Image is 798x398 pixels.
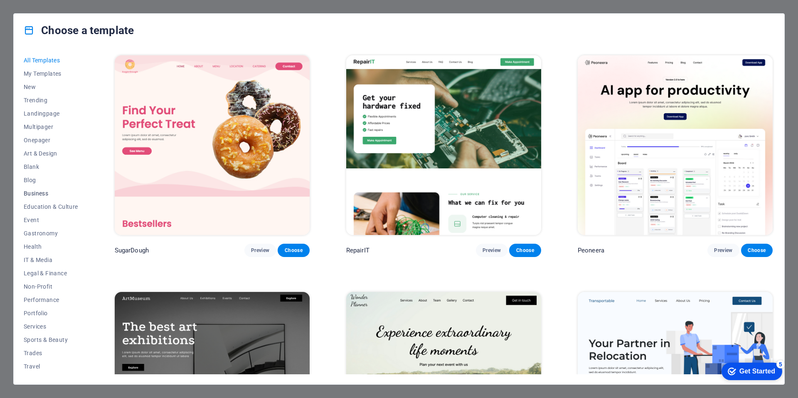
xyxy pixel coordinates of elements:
p: Peoneera [578,246,604,255]
span: My Templates [24,70,78,77]
span: Choose [748,247,766,254]
button: Choose [741,244,773,257]
button: My Templates [24,67,78,80]
span: Sports & Beauty [24,336,78,343]
p: RepairIT [346,246,369,255]
span: Preview [714,247,732,254]
span: Health [24,243,78,250]
span: Non-Profit [24,283,78,290]
img: RepairIT [346,55,541,235]
button: Wireframe [24,373,78,386]
img: Peoneera [578,55,773,235]
button: Services [24,320,78,333]
button: Landingpage [24,107,78,120]
span: Education & Culture [24,203,78,210]
span: Services [24,323,78,330]
span: Blog [24,177,78,183]
span: Travel [24,363,78,370]
span: Performance [24,297,78,303]
button: Non-Profit [24,280,78,293]
button: Multipager [24,120,78,133]
button: Preview [476,244,507,257]
button: Health [24,240,78,253]
h4: Choose a template [24,24,134,37]
span: Business [24,190,78,197]
button: Preview [707,244,739,257]
span: Art & Design [24,150,78,157]
span: Trending [24,97,78,104]
span: Choose [516,247,534,254]
div: Get Started [25,9,60,17]
span: Choose [284,247,303,254]
button: Event [24,213,78,227]
button: All Templates [24,54,78,67]
img: SugarDough [115,55,310,235]
button: Choose [509,244,541,257]
button: IT & Media [24,253,78,267]
button: Gastronomy [24,227,78,240]
button: Trending [24,94,78,107]
button: Art & Design [24,147,78,160]
button: Choose [278,244,309,257]
span: Legal & Finance [24,270,78,277]
p: SugarDough [115,246,149,255]
div: 5 [62,2,70,10]
span: Blank [24,163,78,170]
span: IT & Media [24,257,78,263]
button: Portfolio [24,307,78,320]
button: Onepager [24,133,78,147]
span: All Templates [24,57,78,64]
button: Performance [24,293,78,307]
span: Multipager [24,124,78,130]
span: Portfolio [24,310,78,316]
button: Preview [244,244,276,257]
span: Preview [483,247,501,254]
button: Sports & Beauty [24,333,78,346]
span: Onepager [24,137,78,143]
button: Business [24,187,78,200]
button: Blog [24,173,78,187]
button: Education & Culture [24,200,78,213]
span: New [24,84,78,90]
span: Event [24,217,78,223]
span: Trades [24,350,78,356]
span: Gastronomy [24,230,78,237]
button: Blank [24,160,78,173]
button: New [24,80,78,94]
button: Travel [24,360,78,373]
div: Get Started 5 items remaining, 0% complete [7,4,67,22]
button: Trades [24,346,78,360]
span: Preview [251,247,269,254]
span: Landingpage [24,110,78,117]
button: Legal & Finance [24,267,78,280]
